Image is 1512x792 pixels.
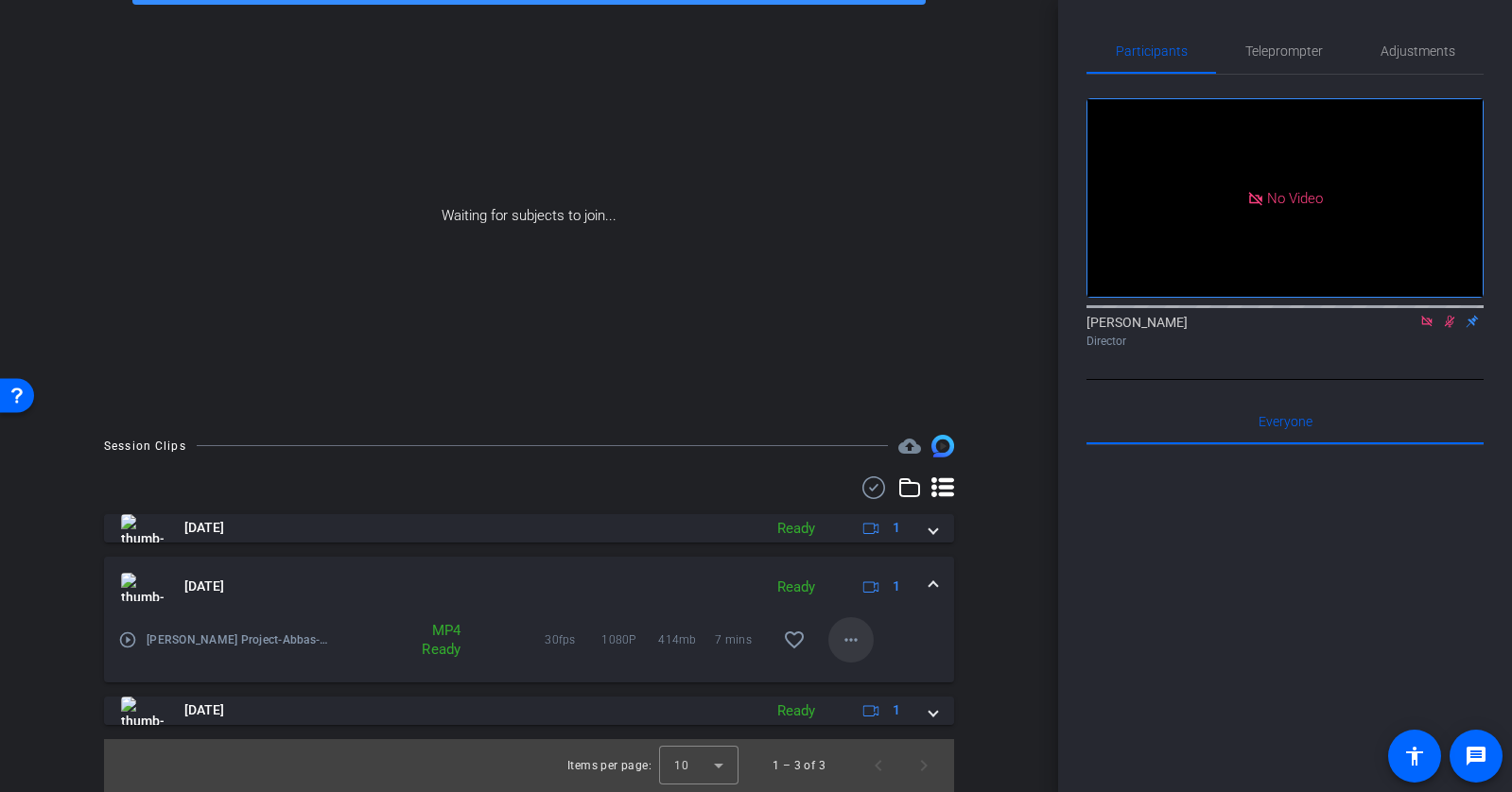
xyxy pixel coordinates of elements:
[121,573,164,601] img: thumb-nail
[1465,745,1487,767] mat-icon: message
[104,514,954,542] mat-expansion-panel-header: thumb-nail[DATE]Ready1
[715,630,772,649] span: 7 mins
[840,628,862,651] mat-icon: more_horiz
[931,435,954,457] img: Session clips
[104,617,954,682] div: thumb-nail[DATE]Ready1
[104,557,954,617] mat-expansion-panel-header: thumb-nail[DATE]Ready1
[898,435,921,457] span: Destinations for your clips
[768,700,825,722] div: Ready
[121,697,164,725] img: thumb-nail
[545,630,601,649] span: 30fps
[898,435,921,457] mat-icon: cloud_upload
[1267,189,1323,206] span: No Video
[121,514,164,542] img: thumb-nail
[147,630,332,649] span: [PERSON_NAME] Project-Abbas-2025-09-12-14-15-31-883-0
[1259,415,1312,428] span: Everyone
[47,16,1011,416] div: Waiting for subjects to join...
[1381,44,1455,58] span: Adjustments
[184,518,224,538] span: [DATE]
[184,577,224,596] span: [DATE]
[893,700,900,720] span: 1
[1086,333,1484,350] div: Director
[856,743,901,788] button: Previous page
[893,577,900,596] span: 1
[567,756,652,775] div: Items per page:
[768,577,825,598] div: Ready
[783,628,806,651] mat-icon: favorite_border
[1086,313,1484,350] div: [PERSON_NAME]
[407,621,471,659] div: MP4 Ready
[118,630,137,649] mat-icon: play_circle_outline
[901,743,947,788] button: Next page
[1245,44,1323,58] span: Teleprompter
[773,756,826,775] div: 1 – 3 of 3
[104,437,186,456] div: Session Clips
[184,700,224,720] span: [DATE]
[1116,44,1188,58] span: Participants
[768,518,825,540] div: Ready
[104,697,954,725] mat-expansion-panel-header: thumb-nail[DATE]Ready1
[1403,745,1426,767] mat-icon: accessibility
[601,630,658,649] span: 1080P
[893,518,900,538] span: 1
[658,630,715,649] span: 414mb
